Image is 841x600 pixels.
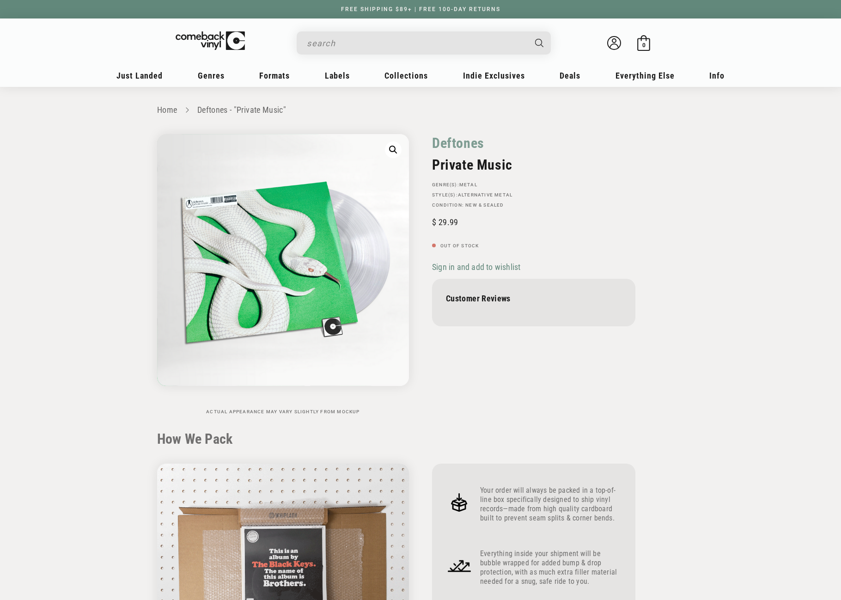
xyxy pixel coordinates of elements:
span: $ [432,217,436,227]
button: Sign in and add to wishlist [432,262,523,272]
p: Actual appearance may vary slightly from mockup [157,409,409,415]
a: Alternative Metal [458,192,512,197]
span: Sign in and add to wishlist [432,262,520,272]
p: GENRE(S): [432,182,635,188]
div: Search [297,31,551,55]
p: Out of stock [432,243,635,249]
p: Everything inside your shipment will be bubble wrapped for added bump & drop protection, with as ... [480,549,622,586]
a: Metal [459,182,477,187]
input: search [307,34,526,53]
span: Formats [259,71,290,80]
img: Frame_4.png [446,489,473,516]
span: Deals [560,71,580,80]
a: Home [157,105,177,115]
media-gallery: Gallery Viewer [157,134,409,415]
span: 29.99 [432,217,458,227]
p: Condition: New & Sealed [432,202,635,208]
p: STYLE(S): [432,192,635,198]
a: Deftones - "Private Music" [197,105,286,115]
span: Labels [325,71,350,80]
a: FREE SHIPPING $89+ | FREE 100-DAY RETURNS [332,6,510,12]
a: Deftones [432,134,484,152]
span: Collections [384,71,428,80]
p: Customer Reviews [446,294,622,303]
span: Indie Exclusives [463,71,525,80]
span: 0 [642,42,646,49]
button: Search [527,31,552,55]
h2: How We Pack [157,431,684,447]
img: Frame_4_1.png [446,552,473,579]
span: Genres [198,71,225,80]
h2: Private Music [432,157,635,173]
span: Info [709,71,725,80]
span: Everything Else [616,71,675,80]
nav: breadcrumbs [157,104,684,117]
span: Just Landed [116,71,163,80]
p: Your order will always be packed in a top-of-line box specifically designed to ship vinyl records... [480,486,622,523]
